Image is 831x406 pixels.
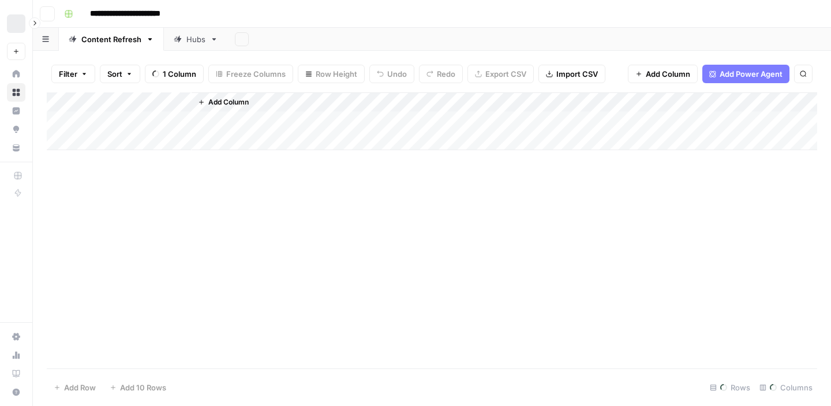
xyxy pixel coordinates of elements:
div: Rows [705,378,755,397]
button: Freeze Columns [208,65,293,83]
div: Hubs [186,33,205,45]
a: Usage [7,346,25,364]
button: Sort [100,65,140,83]
span: Add Column [646,68,690,80]
button: Add Column [628,65,698,83]
button: Add Column [193,95,253,110]
span: 1 Column [163,68,196,80]
button: Add Power Agent [702,65,789,83]
div: Columns [755,378,817,397]
span: Undo [387,68,407,80]
a: Hubs [164,28,228,51]
span: Row Height [316,68,357,80]
span: Add Power Agent [720,68,783,80]
button: Export CSV [467,65,534,83]
button: Import CSV [538,65,605,83]
button: Add 10 Rows [103,378,173,397]
button: Undo [369,65,414,83]
a: Opportunities [7,120,25,139]
button: 1 Column [145,65,204,83]
span: Import CSV [556,68,598,80]
a: Browse [7,83,25,102]
button: Redo [419,65,463,83]
span: Add 10 Rows [120,382,166,393]
a: Content Refresh [59,28,164,51]
span: Sort [107,68,122,80]
a: Your Data [7,139,25,157]
a: Learning Hub [7,364,25,383]
button: Row Height [298,65,365,83]
button: Add Row [47,378,103,397]
span: Add Row [64,382,96,393]
a: Settings [7,327,25,346]
button: Filter [51,65,95,83]
span: Freeze Columns [226,68,286,80]
span: Add Column [208,97,249,107]
span: Redo [437,68,455,80]
span: Filter [59,68,77,80]
div: Content Refresh [81,33,141,45]
a: Insights [7,102,25,120]
a: Home [7,65,25,83]
button: Help + Support [7,383,25,401]
span: Export CSV [485,68,526,80]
